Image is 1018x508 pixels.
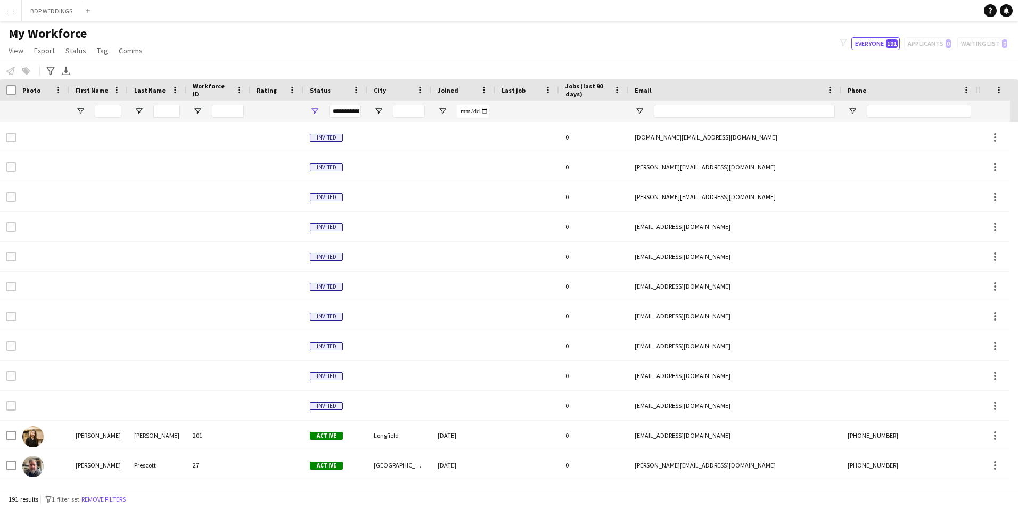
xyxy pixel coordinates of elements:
[6,401,16,411] input: Row Selection is disabled for this row (unchecked)
[65,46,86,55] span: Status
[69,421,128,450] div: [PERSON_NAME]
[186,421,250,450] div: 201
[310,402,343,410] span: Invited
[310,313,343,321] span: Invited
[257,86,277,94] span: Rating
[6,252,16,261] input: Row Selection is disabled for this row (unchecked)
[431,421,495,450] div: [DATE]
[310,432,343,440] span: Active
[431,450,495,480] div: [DATE]
[310,223,343,231] span: Invited
[628,450,841,480] div: [PERSON_NAME][EMAIL_ADDRESS][DOMAIN_NAME]
[393,105,425,118] input: City Filter Input
[4,44,28,58] a: View
[628,391,841,420] div: [EMAIL_ADDRESS][DOMAIN_NAME]
[34,46,55,55] span: Export
[22,1,81,21] button: BDP WEDDINGS
[654,105,835,118] input: Email Filter Input
[60,64,72,77] app-action-btn: Export XLSX
[6,192,16,202] input: Row Selection is disabled for this row (unchecked)
[635,86,652,94] span: Email
[310,193,343,201] span: Invited
[628,361,841,390] div: [EMAIL_ADDRESS][DOMAIN_NAME]
[559,242,628,271] div: 0
[9,46,23,55] span: View
[559,152,628,182] div: 0
[559,182,628,211] div: 0
[310,342,343,350] span: Invited
[310,86,331,94] span: Status
[76,86,108,94] span: First Name
[134,86,166,94] span: Last Name
[367,450,431,480] div: [GEOGRAPHIC_DATA]
[310,253,343,261] span: Invited
[559,272,628,301] div: 0
[93,44,112,58] a: Tag
[114,44,147,58] a: Comms
[867,105,971,118] input: Phone Filter Input
[310,106,319,116] button: Open Filter Menu
[128,421,186,450] div: [PERSON_NAME]
[6,133,16,142] input: Row Selection is disabled for this row (unchecked)
[52,495,79,503] span: 1 filter set
[628,272,841,301] div: [EMAIL_ADDRESS][DOMAIN_NAME]
[559,421,628,450] div: 0
[559,450,628,480] div: 0
[193,82,231,98] span: Workforce ID
[6,371,16,381] input: Row Selection is disabled for this row (unchecked)
[457,105,489,118] input: Joined Filter Input
[559,301,628,331] div: 0
[848,106,857,116] button: Open Filter Menu
[559,122,628,152] div: 0
[628,331,841,360] div: [EMAIL_ADDRESS][DOMAIN_NAME]
[22,426,44,447] img: Adam Harvey
[628,182,841,211] div: [PERSON_NAME][EMAIL_ADDRESS][DOMAIN_NAME]
[6,282,16,291] input: Row Selection is disabled for this row (unchecked)
[438,86,458,94] span: Joined
[95,105,121,118] input: First Name Filter Input
[374,86,386,94] span: City
[76,106,85,116] button: Open Filter Menu
[193,106,202,116] button: Open Filter Menu
[9,26,87,42] span: My Workforce
[438,106,447,116] button: Open Filter Menu
[841,450,978,480] div: [PHONE_NUMBER]
[310,462,343,470] span: Active
[61,44,91,58] a: Status
[186,450,250,480] div: 27
[30,44,59,58] a: Export
[628,122,841,152] div: [DOMAIN_NAME][EMAIL_ADDRESS][DOMAIN_NAME]
[212,105,244,118] input: Workforce ID Filter Input
[134,106,144,116] button: Open Filter Menu
[310,283,343,291] span: Invited
[628,301,841,331] div: [EMAIL_ADDRESS][DOMAIN_NAME]
[119,46,143,55] span: Comms
[22,456,44,477] img: Adam Prescott
[6,162,16,172] input: Row Selection is disabled for this row (unchecked)
[22,86,40,94] span: Photo
[628,421,841,450] div: [EMAIL_ADDRESS][DOMAIN_NAME]
[559,331,628,360] div: 0
[628,152,841,182] div: [PERSON_NAME][EMAIL_ADDRESS][DOMAIN_NAME]
[128,450,186,480] div: Prescott
[374,106,383,116] button: Open Filter Menu
[848,86,866,94] span: Phone
[559,212,628,241] div: 0
[367,421,431,450] div: Longfield
[6,341,16,351] input: Row Selection is disabled for this row (unchecked)
[628,242,841,271] div: [EMAIL_ADDRESS][DOMAIN_NAME]
[44,64,57,77] app-action-btn: Advanced filters
[69,450,128,480] div: [PERSON_NAME]
[79,494,128,505] button: Remove filters
[310,163,343,171] span: Invited
[851,37,900,50] button: Everyone191
[6,222,16,232] input: Row Selection is disabled for this row (unchecked)
[310,372,343,380] span: Invited
[628,212,841,241] div: [EMAIL_ADDRESS][DOMAIN_NAME]
[841,421,978,450] div: [PHONE_NUMBER]
[886,39,898,48] span: 191
[559,391,628,420] div: 0
[97,46,108,55] span: Tag
[565,82,609,98] span: Jobs (last 90 days)
[153,105,180,118] input: Last Name Filter Input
